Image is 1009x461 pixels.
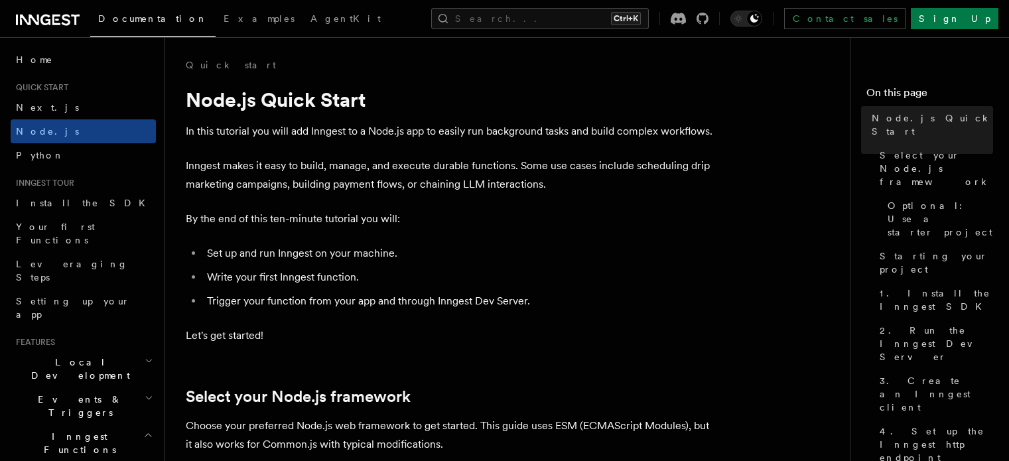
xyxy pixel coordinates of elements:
[911,8,998,29] a: Sign Up
[203,268,716,287] li: Write your first Inngest function.
[186,58,276,72] a: Quick start
[203,244,716,263] li: Set up and run Inngest on your machine.
[90,4,216,37] a: Documentation
[186,387,411,406] a: Select your Node.js framework
[303,4,389,36] a: AgentKit
[431,8,649,29] button: Search...Ctrl+K
[866,85,993,106] h4: On this page
[224,13,295,24] span: Examples
[11,252,156,289] a: Leveraging Steps
[11,356,145,382] span: Local Development
[11,178,74,188] span: Inngest tour
[874,369,993,419] a: 3. Create an Inngest client
[186,326,716,345] p: Let's get started!
[880,324,993,363] span: 2. Run the Inngest Dev Server
[216,4,303,36] a: Examples
[186,157,716,194] p: Inngest makes it easy to build, manage, and execute durable functions. Some use cases include sch...
[880,249,993,276] span: Starting your project
[874,143,993,194] a: Select your Node.js framework
[186,417,716,454] p: Choose your preferred Node.js web framework to get started. This guide uses ESM (ECMAScript Modul...
[11,387,156,425] button: Events & Triggers
[874,318,993,369] a: 2. Run the Inngest Dev Server
[880,149,993,188] span: Select your Node.js framework
[11,337,55,348] span: Features
[11,350,156,387] button: Local Development
[11,143,156,167] a: Python
[872,111,993,138] span: Node.js Quick Start
[11,96,156,119] a: Next.js
[11,393,145,419] span: Events & Triggers
[882,194,993,244] a: Optional: Use a starter project
[16,102,79,113] span: Next.js
[11,82,68,93] span: Quick start
[98,13,208,24] span: Documentation
[16,126,79,137] span: Node.js
[874,281,993,318] a: 1. Install the Inngest SDK
[866,106,993,143] a: Node.js Quick Start
[880,374,993,414] span: 3. Create an Inngest client
[16,150,64,161] span: Python
[16,198,153,208] span: Install the SDK
[730,11,762,27] button: Toggle dark mode
[784,8,906,29] a: Contact sales
[186,210,716,228] p: By the end of this ten-minute tutorial you will:
[186,122,716,141] p: In this tutorial you will add Inngest to a Node.js app to easily run background tasks and build c...
[11,191,156,215] a: Install the SDK
[16,222,95,245] span: Your first Functions
[611,12,641,25] kbd: Ctrl+K
[203,292,716,310] li: Trigger your function from your app and through Inngest Dev Server.
[16,53,53,66] span: Home
[11,119,156,143] a: Node.js
[16,259,128,283] span: Leveraging Steps
[888,199,993,239] span: Optional: Use a starter project
[11,48,156,72] a: Home
[11,430,143,456] span: Inngest Functions
[874,244,993,281] a: Starting your project
[310,13,381,24] span: AgentKit
[11,215,156,252] a: Your first Functions
[186,88,716,111] h1: Node.js Quick Start
[16,296,130,320] span: Setting up your app
[11,289,156,326] a: Setting up your app
[880,287,993,313] span: 1. Install the Inngest SDK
